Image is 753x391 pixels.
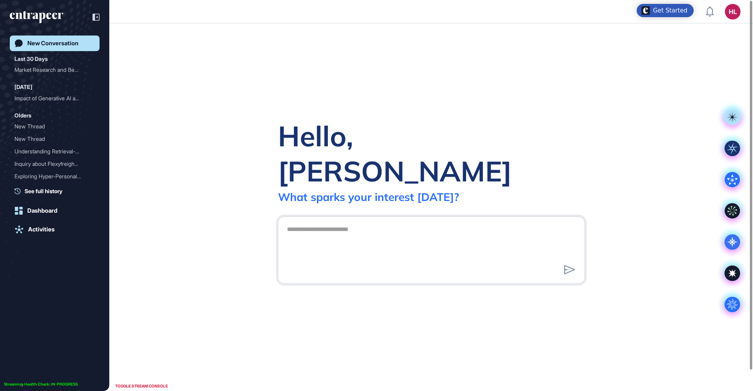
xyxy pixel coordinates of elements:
div: entrapeer-logo [10,11,63,23]
img: launcher-image-alternative-text [641,6,650,15]
div: New Thread [14,120,89,133]
div: Inquiry about Flexyfreight AI [14,158,95,170]
div: Get Started [653,7,687,14]
div: Open Get Started checklist [637,4,694,17]
div: Market Research and Bench... [14,64,89,76]
div: Impact of Generative AI a... [14,92,89,105]
div: [DATE] [14,82,32,92]
div: Impact of Generative AI and AI Agents on the Consulting Industry [14,92,95,105]
div: Market Research and Benchmarking of Maxeo.ai in the Generative Engine Optimization (GEO) Market [14,64,95,76]
div: New Thread [14,120,95,133]
a: Dashboard [10,203,100,219]
div: Dashboard [27,207,57,214]
div: TOGGLE STREAM CONSOLE [113,381,170,391]
div: What sparks your interest [DATE]? [278,190,459,204]
div: Activities [28,226,55,233]
div: Exploring Hyper-Personalization Use Cases for Generative AI [14,170,95,183]
div: New Thread [14,133,89,145]
div: New Thread [14,133,95,145]
a: See full history [14,187,100,195]
div: Last 30 Days [14,54,48,64]
span: See full history [25,187,62,195]
div: Understanding Retrieval-Augmented Generation (RAG) [14,145,95,158]
div: Understanding Retrieval-A... [14,145,89,158]
a: New Conversation [10,36,100,51]
a: Activities [10,222,100,237]
button: HL [725,4,741,20]
div: New Conversation [27,40,78,47]
div: Olders [14,111,31,120]
div: Exploring Hyper-Personali... [14,170,89,183]
div: Hello, [PERSON_NAME] [278,118,585,188]
div: Inquiry about Flexyfreigh... [14,158,89,170]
